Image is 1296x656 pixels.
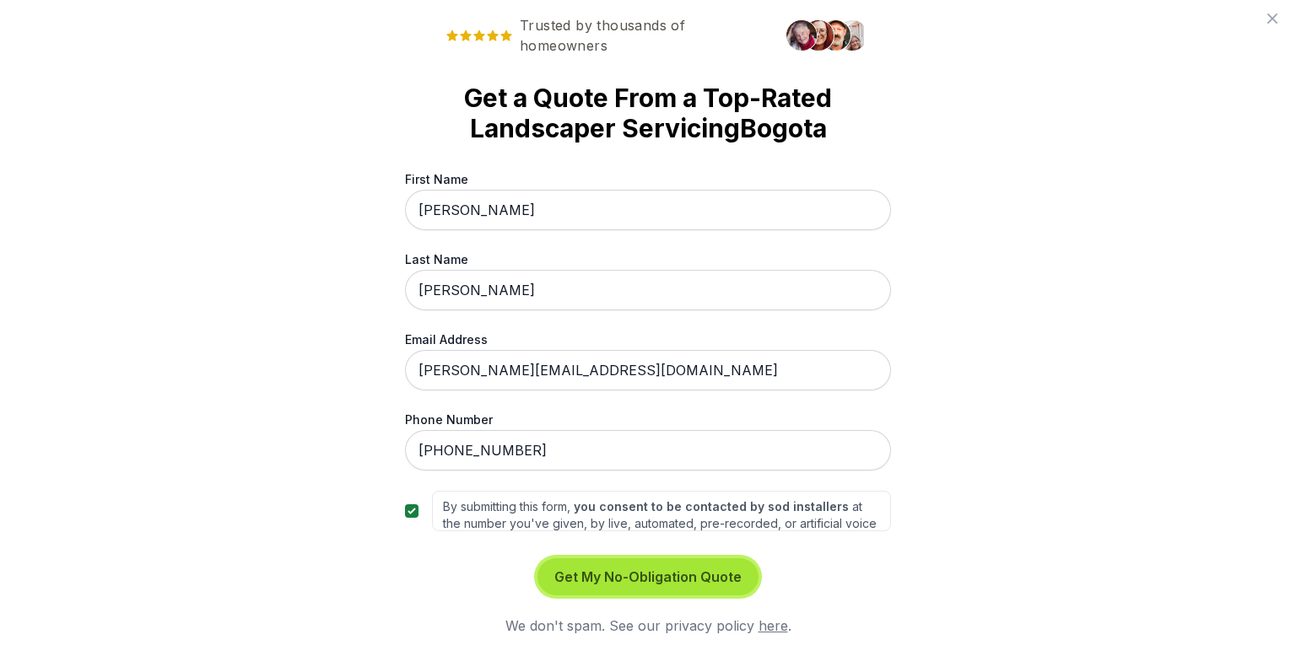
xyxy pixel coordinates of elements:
[405,270,891,310] input: Last Name
[405,411,891,428] label: Phone Number
[405,430,891,470] input: 555-555-5555
[405,190,891,230] input: First Name
[574,499,849,514] strong: you consent to be contacted by sod installers
[537,558,759,595] button: Get My No-Obligation Quote
[405,331,891,348] label: Email Address
[432,83,864,143] strong: Get a Quote From a Top-Rated Landscaper Servicing Bogota
[432,491,891,531] label: By submitting this form, at the number you've given, by live, automated, pre-recorded, or artific...
[432,15,776,56] span: Trusted by thousands of homeowners
[759,617,788,634] a: here
[405,250,891,268] label: Last Name
[405,170,891,188] label: First Name
[405,616,891,636] div: We don't spam. See our privacy policy .
[405,350,891,390] input: me@gmail.com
